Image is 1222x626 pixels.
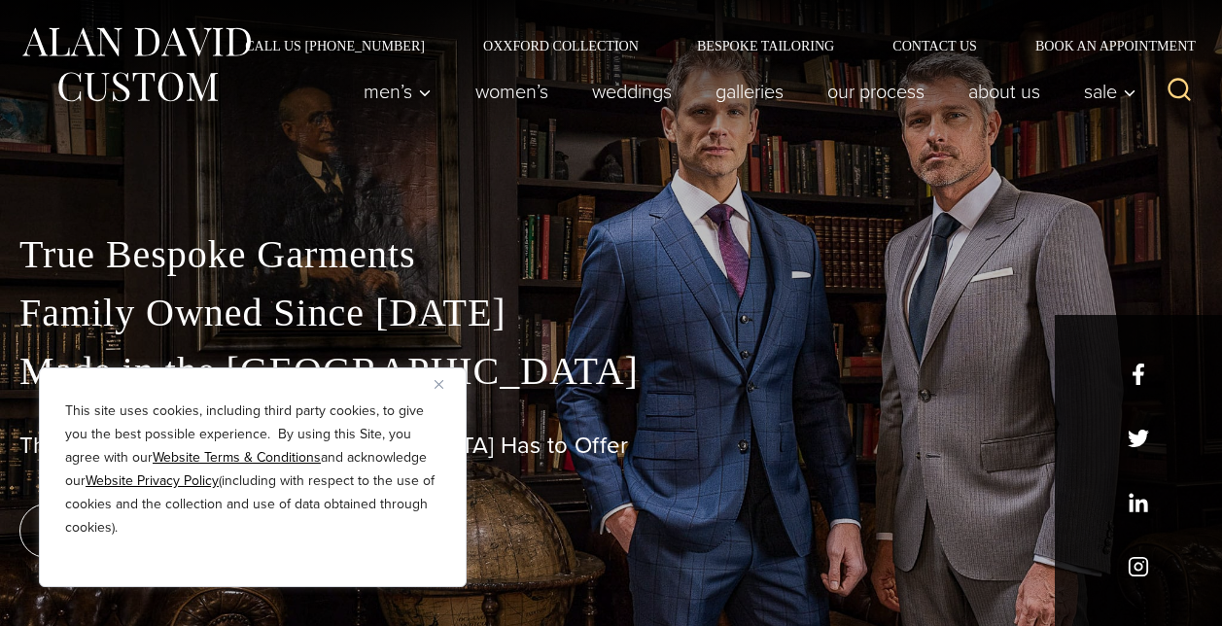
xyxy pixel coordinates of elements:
a: Contact Us [863,39,1006,52]
p: This site uses cookies, including third party cookies, to give you the best possible experience. ... [65,400,440,539]
a: About Us [947,72,1063,111]
a: Book an Appointment [1006,39,1203,52]
h1: The Best Custom Suits [GEOGRAPHIC_DATA] Has to Offer [19,432,1203,460]
a: book an appointment [19,504,292,558]
button: Close [435,372,458,396]
a: Galleries [694,72,806,111]
nav: Primary Navigation [342,72,1147,111]
a: Bespoke Tailoring [668,39,863,52]
a: Website Privacy Policy [86,470,219,491]
span: Men’s [364,82,432,101]
img: Close [435,380,443,389]
p: True Bespoke Garments Family Owned Since [DATE] Made in the [GEOGRAPHIC_DATA] [19,226,1203,400]
a: Women’s [454,72,571,111]
a: Website Terms & Conditions [153,447,321,468]
img: Alan David Custom [19,21,253,108]
button: View Search Form [1156,68,1203,115]
a: Oxxford Collection [454,39,668,52]
a: Call Us [PHONE_NUMBER] [216,39,454,52]
a: weddings [571,72,694,111]
span: Sale [1084,82,1136,101]
nav: Secondary Navigation [216,39,1203,52]
a: Our Process [806,72,947,111]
